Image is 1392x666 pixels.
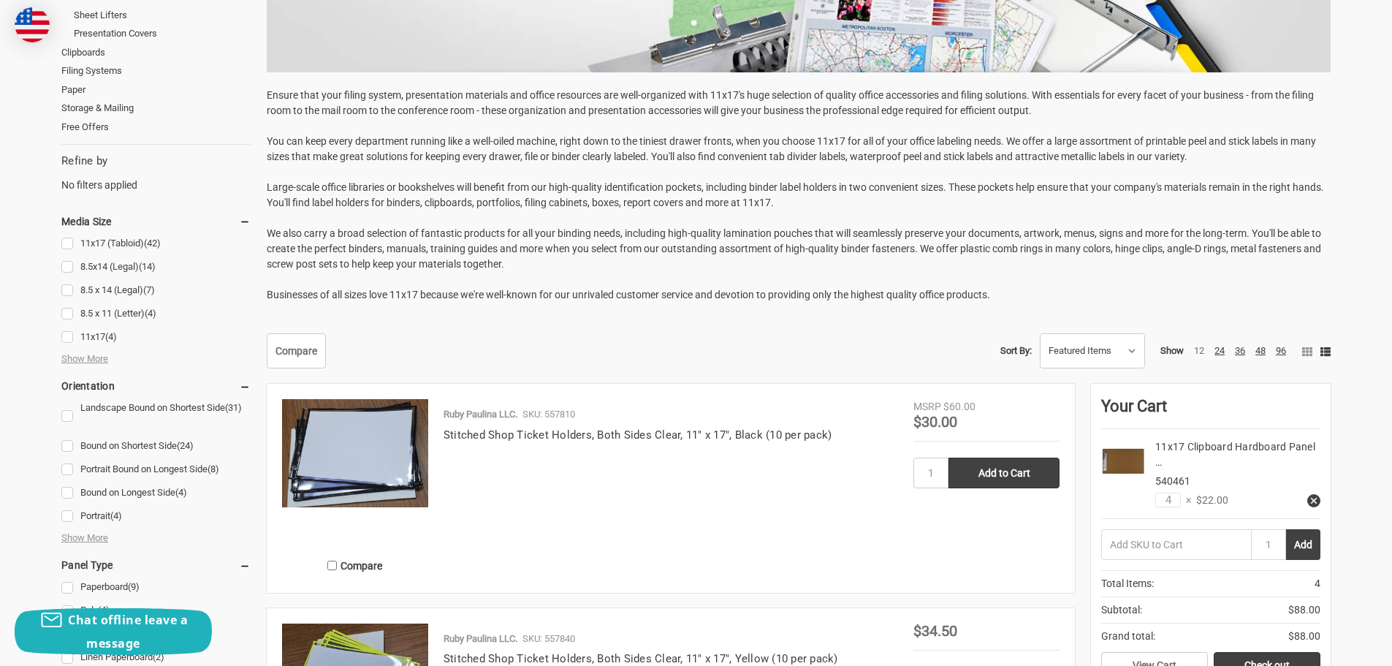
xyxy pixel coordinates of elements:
[444,407,517,422] p: Ruby Paulina LLC.
[74,24,251,43] a: Presentation Covers
[61,531,108,545] span: Show More
[444,632,517,646] p: Ruby Paulina LLC.
[1286,529,1320,560] button: Add
[143,284,155,295] span: (7)
[139,261,156,272] span: (14)
[61,601,251,621] a: Poly
[1255,345,1266,356] a: 48
[61,281,251,300] a: 8.5 x 14 (Legal)
[267,88,1331,303] p: Ensure that your filing system, presentation materials and office resources are well-organized wi...
[1000,340,1032,362] label: Sort By:
[61,99,251,118] a: Storage & Mailing
[282,399,428,507] img: Stitched Shop Ticket Holders, Both Sides Clear, 11" x 17", Black
[110,510,122,521] span: (4)
[128,581,140,592] span: (9)
[1101,629,1155,644] span: Grand total:
[15,7,50,42] img: duty and tax information for United States
[61,257,251,277] a: 8.5x14 (Legal)
[208,463,219,474] span: (8)
[61,43,251,62] a: Clipboards
[61,304,251,324] a: 8.5 x 11 (Letter)
[1315,576,1320,591] span: 4
[1194,345,1204,356] a: 12
[61,213,251,230] h5: Media Size
[1288,629,1320,644] span: $88.00
[1235,345,1245,356] a: 36
[175,487,187,498] span: (4)
[61,234,251,254] a: 11x17 (Tabloid)
[1101,602,1142,618] span: Subtotal:
[61,352,108,366] span: Show More
[98,605,110,616] span: (4)
[144,238,161,249] span: (42)
[943,401,975,412] span: $60.00
[1155,475,1190,487] span: 540461
[177,440,194,451] span: (24)
[522,407,575,422] p: SKU: 557810
[913,622,957,640] span: $34.50
[153,651,164,662] span: (2)
[267,333,326,368] a: Compare
[74,6,251,25] a: Sheet Lifters
[444,652,838,665] a: Stitched Shop Ticket Holders, Both Sides Clear, 11" x 17", Yellow (10 per pack)
[1101,394,1320,429] div: Your Cart
[61,61,251,80] a: Filing Systems
[1101,576,1154,591] span: Total Items:
[61,377,251,395] h5: Orientation
[1276,345,1286,356] a: 96
[61,398,251,432] a: Landscape Bound on Shortest Side
[1101,439,1145,483] img: 11x17 Clipboard Hardboard Panel Featuring a 8" Hinge Clip Brown
[61,118,251,137] a: Free Offers
[1101,529,1251,560] input: Add SKU to Cart
[61,556,251,574] h5: Panel Type
[68,612,188,651] span: Chat offline leave a message
[1214,345,1225,356] a: 24
[913,399,941,415] div: MSRP
[1155,441,1315,468] a: 11x17 Clipboard Hardboard Panel …
[1181,493,1191,508] span: ×
[61,80,251,99] a: Paper
[61,483,251,503] a: Bound on Longest Side
[105,331,117,342] span: (4)
[15,608,212,655] button: Chat offline leave a message
[61,436,251,456] a: Bound on Shortest Side
[327,561,337,570] input: Compare
[913,413,957,431] span: $30.00
[61,578,251,597] a: Paperboard
[145,308,156,319] span: (4)
[61,153,251,170] h5: Refine by
[61,153,251,192] div: No filters applied
[1191,493,1228,508] span: $22.00
[282,553,428,578] label: Compare
[225,402,242,413] span: (31)
[282,399,428,545] a: Stitched Shop Ticket Holders, Both Sides Clear, 11" x 17", Black
[444,428,832,442] a: Stitched Shop Ticket Holders, Both Sides Clear, 11" x 17", Black (10 per pack)
[948,458,1060,488] input: Add to Cart
[61,507,251,526] a: Portrait
[1160,345,1184,356] span: Show
[61,460,251,480] a: Portrait Bound on Longest Side
[61,328,251,347] a: 11x17
[1288,602,1320,618] span: $88.00
[522,632,575,646] p: SKU: 557840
